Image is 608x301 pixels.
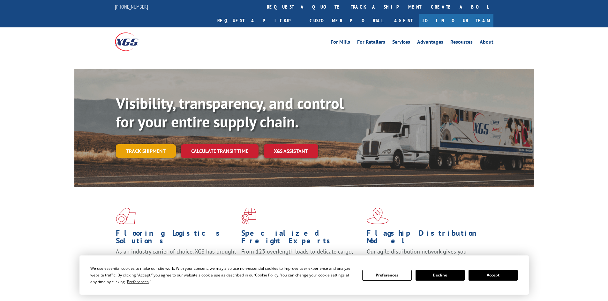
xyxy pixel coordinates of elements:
[116,229,236,248] h1: Flooring Logistics Solutions
[116,93,344,132] b: Visibility, transparency, and control for your entire supply chain.
[469,270,518,281] button: Accept
[255,272,278,278] span: Cookie Policy
[305,14,388,27] a: Customer Portal
[264,144,318,158] a: XGS ASSISTANT
[367,229,487,248] h1: Flagship Distribution Model
[419,14,493,27] a: Join Our Team
[367,248,484,263] span: Our agile distribution network gives you nationwide inventory management on demand.
[79,255,529,295] div: Cookie Consent Prompt
[416,270,465,281] button: Decline
[331,39,350,47] a: For Mills
[181,144,259,158] a: Calculate transit time
[115,4,148,10] a: [PHONE_NUMBER]
[241,248,362,276] p: From 123 overlength loads to delicate cargo, our experienced staff knows the best way to move you...
[90,265,355,285] div: We use essential cookies to make our site work. With your consent, we may also use non-essential ...
[450,39,473,47] a: Resources
[241,208,256,224] img: xgs-icon-focused-on-flooring-red
[116,248,236,270] span: As an industry carrier of choice, XGS has brought innovation and dedication to flooring logistics...
[392,39,410,47] a: Services
[480,39,493,47] a: About
[213,14,305,27] a: Request a pickup
[357,39,385,47] a: For Retailers
[116,208,136,224] img: xgs-icon-total-supply-chain-intelligence-red
[367,208,389,224] img: xgs-icon-flagship-distribution-model-red
[362,270,411,281] button: Preferences
[241,229,362,248] h1: Specialized Freight Experts
[388,14,419,27] a: Agent
[417,39,443,47] a: Advantages
[127,279,149,284] span: Preferences
[116,144,176,158] a: Track shipment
